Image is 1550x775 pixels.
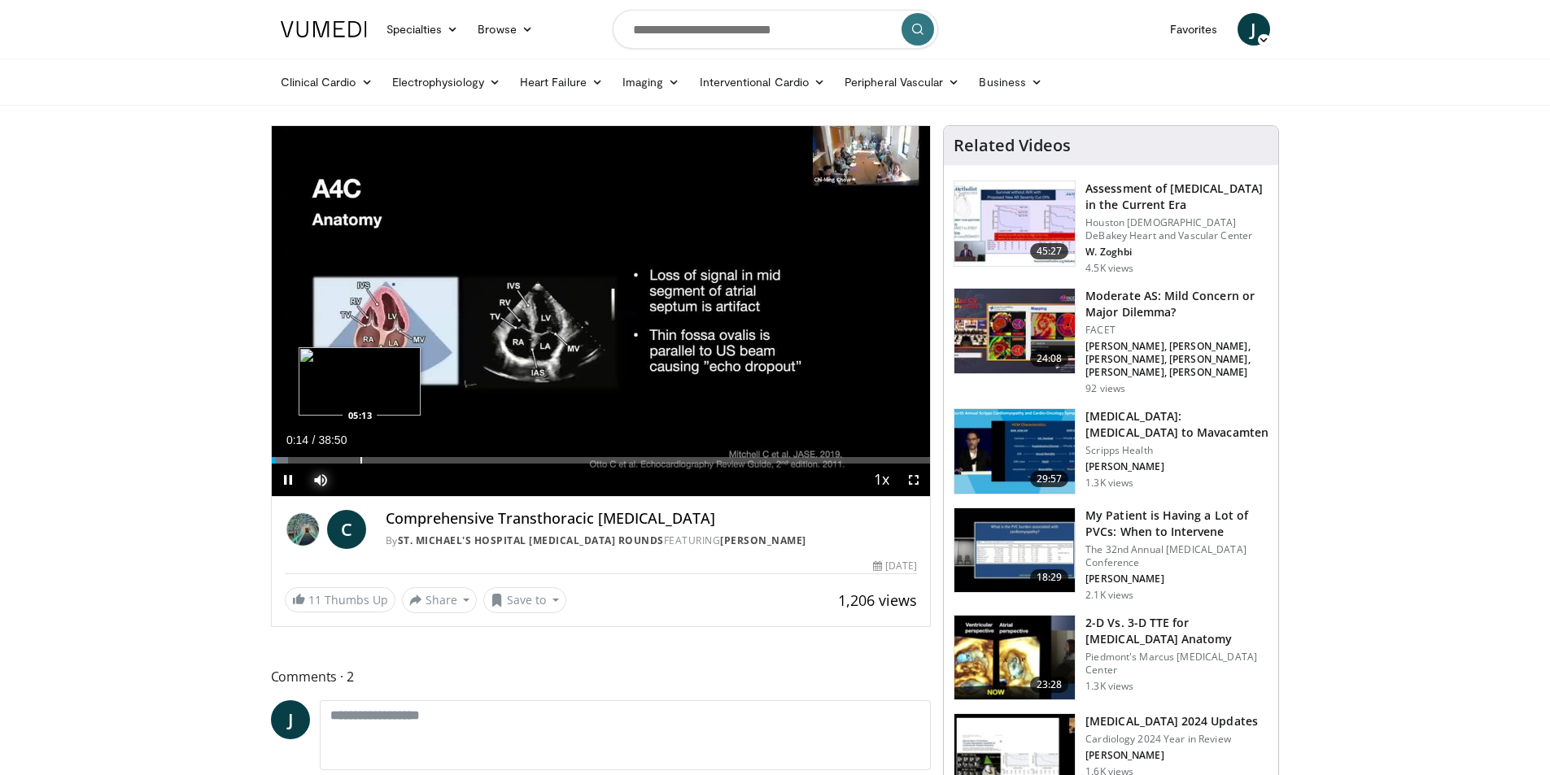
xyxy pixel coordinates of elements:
[1085,615,1268,647] h3: 2-D Vs. 3-D TTE for [MEDICAL_DATA] Anatomy
[613,66,690,98] a: Imaging
[1085,713,1258,729] h3: [MEDICAL_DATA] 2024 Updates
[1238,13,1270,46] a: J
[838,590,917,610] span: 1,206 views
[1085,181,1268,213] h3: Assessment of [MEDICAL_DATA] in the Current Era
[1030,243,1069,259] span: 45:27
[1030,471,1069,487] span: 29:57
[1085,288,1268,320] h3: Moderate AS: Mild Concern or Major Dilemma?
[954,508,1075,593] img: 1427eb7f-e302-4c0c-9196-015ac6b86534.150x105_q85_crop-smart_upscale.jpg
[954,409,1075,494] img: 0d2d4dcd-2944-42dd-9ddd-7b7b0914d8a2.150x105_q85_crop-smart_upscale.jpg
[304,464,337,496] button: Mute
[1085,477,1133,490] p: 1.3K views
[1085,382,1125,395] p: 92 views
[377,13,469,46] a: Specialties
[271,66,382,98] a: Clinical Cardio
[954,181,1268,275] a: 45:27 Assessment of [MEDICAL_DATA] in the Current Era Houston [DEMOGRAPHIC_DATA] DeBakey Heart an...
[286,433,308,446] span: 0:14
[312,433,316,446] span: /
[1085,589,1133,602] p: 2.1K views
[272,126,931,497] video-js: Video Player
[1030,569,1069,586] span: 18:29
[873,559,917,573] div: [DATE]
[613,10,938,49] input: Search topics, interventions
[954,615,1268,701] a: 23:28 2-D Vs. 3-D TTE for [MEDICAL_DATA] Anatomy Piedmont's Marcus [MEDICAL_DATA] Center 1.3K views
[1085,749,1258,762] p: [PERSON_NAME]
[468,13,543,46] a: Browse
[382,66,510,98] a: Electrophysiology
[271,666,932,687] span: Comments 2
[954,289,1075,373] img: dd11af6a-c20f-4746-a517-478f0228e36a.150x105_q85_crop-smart_upscale.jpg
[954,181,1075,266] img: 92baea2f-626a-4859-8e8f-376559bb4018.150x105_q85_crop-smart_upscale.jpg
[1030,350,1069,367] span: 24:08
[897,464,930,496] button: Fullscreen
[318,433,347,446] span: 38:50
[1160,13,1228,46] a: Favorites
[969,66,1052,98] a: Business
[954,288,1268,395] a: 24:08 Moderate AS: Mild Concern or Major Dilemma? FACET [PERSON_NAME], [PERSON_NAME], [PERSON_NAM...
[835,66,969,98] a: Peripheral Vascular
[720,533,806,547] a: [PERSON_NAME]
[1085,573,1268,586] p: [PERSON_NAME]
[510,66,613,98] a: Heart Failure
[285,587,395,612] a: 11 Thumbs Up
[1085,340,1268,379] p: [PERSON_NAME], [PERSON_NAME], [PERSON_NAME], [PERSON_NAME], [PERSON_NAME], [PERSON_NAME]
[954,507,1268,602] a: 18:29 My Patient is Having a Lot of PVCs: When to Intervene The 32nd Annual [MEDICAL_DATA] Confer...
[865,464,897,496] button: Playback Rate
[281,21,367,37] img: VuMedi Logo
[1085,324,1268,337] p: FACET
[1085,680,1133,693] p: 1.3K views
[1085,408,1268,441] h3: [MEDICAL_DATA]: [MEDICAL_DATA] to Mavacamten
[483,587,566,613] button: Save to
[327,510,366,549] a: C
[1085,733,1258,746] p: Cardiology 2024 Year in Review
[386,533,917,548] div: By FEATURING
[1085,507,1268,540] h3: My Patient is Having a Lot of PVCs: When to Intervene
[285,510,321,549] img: St. Michael's Hospital Echocardiogram Rounds
[1030,677,1069,693] span: 23:28
[954,616,1075,700] img: 287a14c5-9743-478f-b179-8a25b4c3625f.150x105_q85_crop-smart_upscale.jpg
[299,347,421,416] img: image.jpeg
[386,510,917,528] h4: Comprehensive Transthoracic [MEDICAL_DATA]
[1085,460,1268,473] p: [PERSON_NAME]
[1085,651,1268,677] p: Piedmont's Marcus [MEDICAL_DATA] Center
[954,136,1071,155] h4: Related Videos
[1085,262,1133,275] p: 4.5K views
[398,533,664,547] a: St. Michael's Hospital [MEDICAL_DATA] Rounds
[308,592,321,607] span: 11
[1085,444,1268,457] p: Scripps Health
[690,66,836,98] a: Interventional Cardio
[954,408,1268,494] a: 29:57 [MEDICAL_DATA]: [MEDICAL_DATA] to Mavacamten Scripps Health [PERSON_NAME] 1.3K views
[271,700,310,739] a: J
[1085,543,1268,569] p: The 32nd Annual [MEDICAL_DATA] Conference
[1085,246,1268,259] p: W. Zoghbi
[272,464,304,496] button: Pause
[402,587,478,613] button: Share
[1085,216,1268,242] p: Houston [DEMOGRAPHIC_DATA] DeBakey Heart and Vascular Center
[272,457,931,464] div: Progress Bar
